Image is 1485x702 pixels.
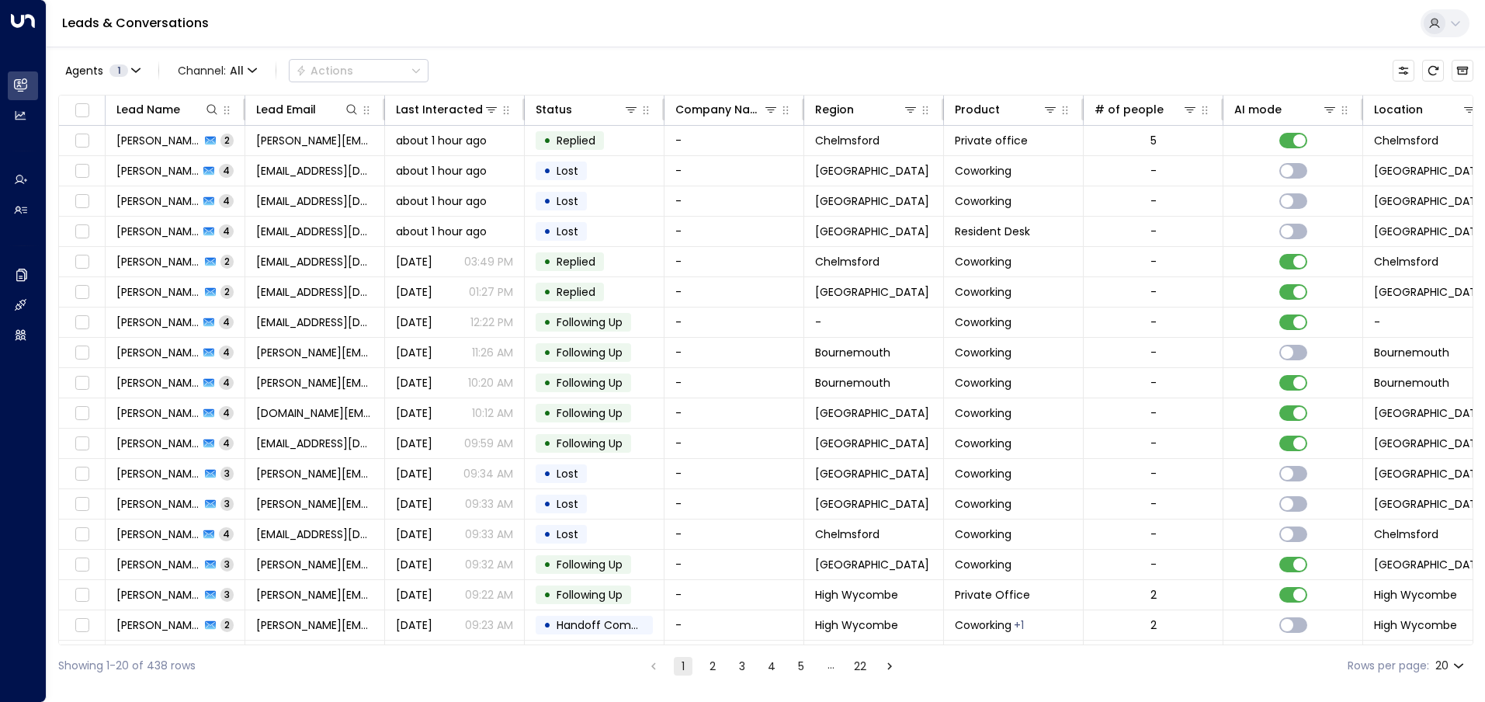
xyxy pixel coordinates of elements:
[815,375,890,391] span: Bournemouth
[880,657,899,676] button: Go to next page
[664,308,804,337] td: -
[72,283,92,302] span: Toggle select row
[472,405,513,421] p: 10:12 AM
[955,617,1011,633] span: Coworking
[256,100,316,119] div: Lead Email
[72,313,92,332] span: Toggle select row
[72,192,92,211] span: Toggle select row
[1150,617,1157,633] div: 2
[815,193,929,209] span: Twickenham
[72,525,92,544] span: Toggle select row
[703,657,722,676] button: Go to page 2
[116,526,199,542] span: David Oxley
[116,496,200,512] span: Adam Cooperman
[219,315,234,328] span: 4
[664,277,804,307] td: -
[543,582,551,608] div: •
[219,376,234,389] span: 4
[815,224,929,239] span: Twickenham
[955,100,1000,119] div: Product
[664,550,804,579] td: -
[116,100,180,119] div: Lead Name
[675,100,779,119] div: Company Name
[664,459,804,488] td: -
[469,284,513,300] p: 01:27 PM
[815,133,880,148] span: Chelmsford
[1234,100,1338,119] div: AI mode
[219,527,234,540] span: 4
[116,133,200,148] span: Alexander Terry
[468,375,513,391] p: 10:20 AM
[72,343,92,363] span: Toggle select row
[256,284,373,300] span: djbadboyfuyane@gmail.com
[1150,193,1157,209] div: -
[220,285,234,298] span: 2
[396,345,432,360] span: Yesterday
[557,133,595,148] span: Replied
[116,100,220,119] div: Lead Name
[815,284,929,300] span: York
[1150,375,1157,391] div: -
[815,466,929,481] span: York
[1393,60,1414,82] button: Customize
[62,14,209,32] a: Leads & Conversations
[557,557,623,572] span: Following Up
[815,587,898,603] span: High Wycombe
[557,587,623,603] span: Following Up
[72,252,92,272] span: Toggle select row
[256,557,373,572] span: john.a.wise@outlook.com
[543,279,551,305] div: •
[464,254,513,269] p: 03:49 PM
[219,194,234,207] span: 4
[1374,526,1438,542] span: Chelmsford
[815,405,929,421] span: York
[543,551,551,578] div: •
[1014,617,1024,633] div: Private Office
[1374,254,1438,269] span: Chelmsford
[1374,617,1457,633] span: High Wycombe
[256,617,373,633] span: esther@onlinemediaworks.co.uk
[116,405,199,421] span: Nathalie Cullen
[955,405,1011,421] span: Coworking
[557,375,623,391] span: Following Up
[1435,655,1467,677] div: 20
[557,345,623,360] span: Following Up
[220,588,234,601] span: 3
[396,587,432,603] span: Yesterday
[116,224,199,239] span: Nesrin SANDALCI
[396,617,432,633] span: Aug 26, 2025
[543,248,551,275] div: •
[256,405,373,421] span: natcullen.nc@gmail.com
[396,254,432,269] span: Yesterday
[955,163,1011,179] span: Coworking
[675,100,763,119] div: Company Name
[543,339,551,366] div: •
[1374,375,1449,391] span: Bournemouth
[220,558,234,571] span: 3
[664,489,804,519] td: -
[804,641,944,670] td: -
[792,657,810,676] button: Go to page 5
[72,162,92,181] span: Toggle select row
[955,557,1011,572] span: Coworking
[116,254,200,269] span: Tanya Stevenson
[557,496,578,512] span: Lost
[116,315,199,330] span: Hannah Saunders
[219,406,234,419] span: 4
[72,464,92,484] span: Toggle select row
[256,375,373,391] span: thomas.p4ttz@gmail.com
[116,163,199,179] span: Sophie Muller
[955,284,1011,300] span: Coworking
[220,497,234,510] span: 3
[116,436,199,451] span: Radhika Kalia
[664,247,804,276] td: -
[543,188,551,214] div: •
[557,224,578,239] span: Lost
[289,59,428,82] button: Actions
[220,618,234,631] span: 2
[396,315,432,330] span: Yesterday
[220,467,234,480] span: 3
[465,587,513,603] p: 09:22 AM
[955,466,1011,481] span: Coworking
[1374,587,1457,603] span: High Wycombe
